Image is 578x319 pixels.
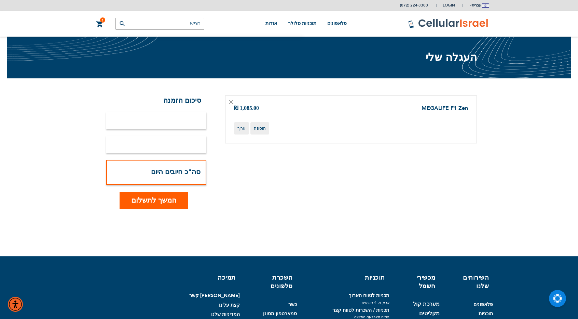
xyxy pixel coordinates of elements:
a: MEGALIFE F1 Zen [422,104,468,112]
button: עברית [469,0,489,10]
span: המשך לתשלום [131,195,177,205]
a: תכניות / השכרות לטווח קצר [332,307,389,314]
span: ‏1,085.00 ₪ [234,105,259,111]
a: ערוך [234,122,249,135]
a: (072) 224-3300 [400,3,428,8]
a: סמארטפון מסונן [263,310,297,317]
input: חפש [115,18,204,30]
a: פלאפונים [473,301,493,308]
span: ערוך [237,126,246,131]
strong: סה"כ חיובים היום [151,167,201,177]
span: העגלה שלי [426,50,477,65]
span: הוספה [254,126,266,131]
span: Login [443,3,455,8]
span: 1 [101,17,104,23]
a: [PERSON_NAME] קשר [189,292,240,299]
span: תוכניות סלולר [288,21,316,26]
h6: תמיכה [192,273,236,282]
img: לוגו סלולר ישראל [408,18,489,29]
h6: השכרת טלפונים [249,273,293,291]
a: תוכניות סלולר [288,11,316,37]
span: פלאפונים [327,21,347,26]
span: ארוך מ- 4 חודשים [302,300,389,305]
a: אודות [265,11,277,37]
a: מקליטים [419,310,440,317]
button: המשך לתשלום [120,192,188,209]
a: מערכת קול [413,301,440,308]
a: המדיניות שלנו [211,311,240,318]
a: 1 [96,20,104,28]
a: קצת עלינו [219,302,240,308]
img: Jerusalem [482,3,489,8]
h6: תוכניות [306,273,385,282]
h2: סיכום הזמנה [106,95,206,105]
a: הוספה [250,122,269,135]
a: תוכניות [479,310,493,317]
a: כשר [288,301,297,308]
span: אודות [265,21,277,26]
a: פלאפונים [327,11,347,37]
h6: השירותים שלנו [449,273,489,291]
h6: מכשירי חשמל [399,273,436,291]
a: תכניות לטווח הארוך [349,292,389,299]
div: תפריט נגישות [8,297,23,312]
